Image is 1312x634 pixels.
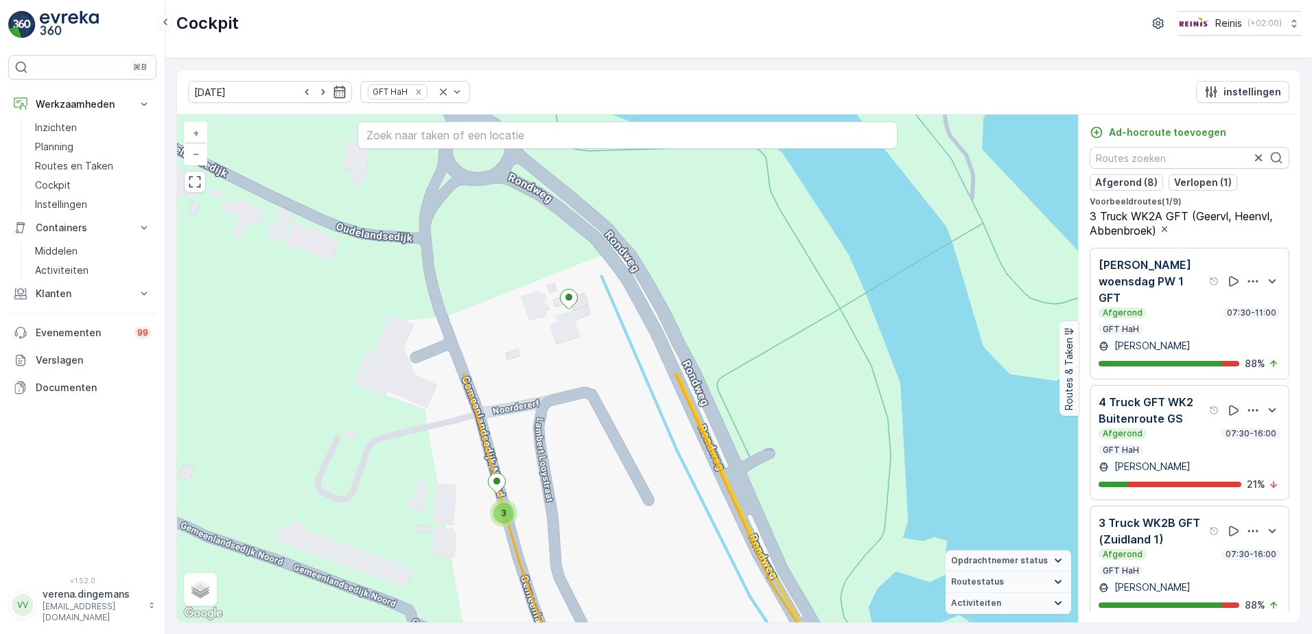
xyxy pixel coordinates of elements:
img: logo_light-DOdMpM7g.png [40,11,99,38]
a: Layers [185,574,215,604]
input: Zoek naar taken of een locatie [358,121,898,149]
a: Dit gebied openen in Google Maps (er wordt een nieuw venster geopend) [180,604,226,622]
a: Middelen [30,242,156,261]
button: Reinis(+02:00) [1178,11,1301,36]
span: v 1.52.0 [8,576,156,585]
p: Ad-hocroute toevoegen [1109,126,1226,139]
button: instellingen [1196,81,1289,103]
p: [PERSON_NAME] [1112,339,1191,353]
div: Remove GFT HaH [411,86,426,97]
span: 3 [501,508,506,518]
p: Afgerond [1101,428,1144,439]
img: logo [8,11,36,38]
button: Afgerond (8) [1090,174,1163,191]
button: Containers [8,214,156,242]
div: help tooltippictogram [1209,405,1220,416]
summary: Activiteiten [946,593,1071,614]
span: Activiteiten [951,598,1001,609]
img: Google [180,604,226,622]
span: − [193,148,200,159]
p: Reinis [1215,16,1242,30]
a: Inzichten [30,118,156,137]
a: Ad-hocroute toevoegen [1090,126,1226,139]
summary: Routestatus [946,572,1071,593]
a: Activiteiten [30,261,156,280]
p: 4 Truck GFT WK2 Buitenroute GS [1099,394,1206,427]
p: GFT HaH [1101,445,1140,456]
p: Planning [35,140,73,154]
span: Routestatus [951,576,1004,587]
a: In zoomen [185,123,206,143]
p: Cockpit [176,12,239,34]
p: Evenementen [36,326,126,340]
button: Klanten [8,280,156,307]
p: Verslagen [36,353,151,367]
p: Voorbeeldroutes ( 1 / 9 ) [1090,196,1289,207]
p: Documenten [36,381,151,395]
button: VVverena.dingemans[EMAIL_ADDRESS][DOMAIN_NAME] [8,587,156,623]
a: Routes en Taken [30,156,156,176]
a: Planning [30,137,156,156]
p: Klanten [36,287,129,301]
p: Instellingen [35,198,87,211]
p: 88 % [1245,357,1265,371]
div: VV [12,594,34,616]
p: Afgerond [1101,307,1144,318]
p: Afgerond [1101,549,1144,560]
p: ⌘B [133,62,147,73]
p: 07:30-16:00 [1224,428,1278,439]
p: [PERSON_NAME] [1112,580,1191,594]
div: help tooltippictogram [1209,276,1220,287]
p: 07:30-16:00 [1224,549,1278,560]
p: [PERSON_NAME] woensdag PW 1 GFT [1099,257,1206,306]
p: GFT HaH [1101,324,1140,335]
p: Cockpit [35,178,71,192]
button: Verlopen (1) [1169,174,1237,191]
p: Middelen [35,244,78,258]
span: + [193,127,199,139]
summary: Opdrachtnemer status [946,550,1071,572]
a: Evenementen99 [8,319,156,347]
div: 3 [490,500,517,527]
span: 3 Truck WK2A GFT (Geervl, Heenvl, Abbenbroek) [1090,209,1272,237]
input: dd/mm/yyyy [188,81,352,103]
div: help tooltippictogram [1209,526,1220,537]
p: Routes en Taken [35,159,113,173]
p: [EMAIL_ADDRESS][DOMAIN_NAME] [43,601,141,623]
input: Routes zoeken [1090,147,1289,169]
p: Afgerond (8) [1095,176,1158,189]
p: 99 [137,327,148,338]
a: Uitzoomen [185,143,206,164]
p: verena.dingemans [43,587,141,601]
p: Routes & Taken [1062,338,1076,410]
p: Inzichten [35,121,77,134]
a: Verslagen [8,347,156,374]
p: 21 % [1247,478,1265,491]
img: Reinis-Logo-Vrijstaand_Tekengebied-1-copy2_aBO4n7j.png [1178,16,1210,31]
p: 88 % [1245,598,1265,612]
p: GFT HaH [1101,565,1140,576]
a: Documenten [8,374,156,401]
p: instellingen [1223,85,1281,99]
div: GFT HaH [368,85,410,98]
a: Instellingen [30,195,156,214]
p: Werkzaamheden [36,97,129,111]
a: Cockpit [30,176,156,195]
p: 07:30-11:00 [1226,307,1278,318]
button: Werkzaamheden [8,91,156,118]
p: ( +02:00 ) [1247,18,1282,29]
p: Containers [36,221,129,235]
p: Verlopen (1) [1174,176,1232,189]
span: Opdrachtnemer status [951,555,1048,566]
p: Activiteiten [35,263,89,277]
p: 3 Truck WK2B GFT (Zuidland 1) [1099,515,1206,548]
p: [PERSON_NAME] [1112,460,1191,473]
